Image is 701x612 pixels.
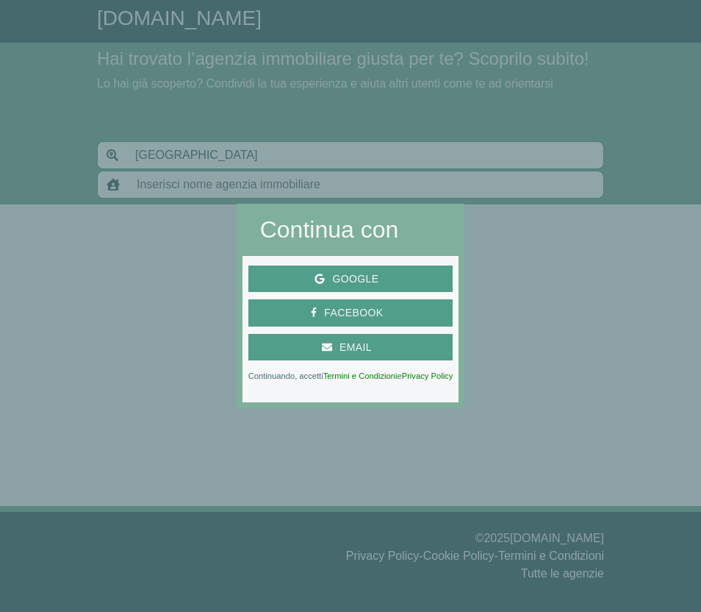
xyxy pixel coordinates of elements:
[332,338,379,357] span: Email
[248,372,453,380] p: Continuando, accetti e
[260,216,442,243] h2: Continua con
[325,270,386,288] span: Google
[248,334,453,361] button: Email
[402,371,453,380] a: Privacy Policy
[248,266,453,293] button: Google
[317,304,390,322] span: Facebook
[323,371,398,380] a: Termini e Condizioni
[248,299,453,327] button: Facebook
